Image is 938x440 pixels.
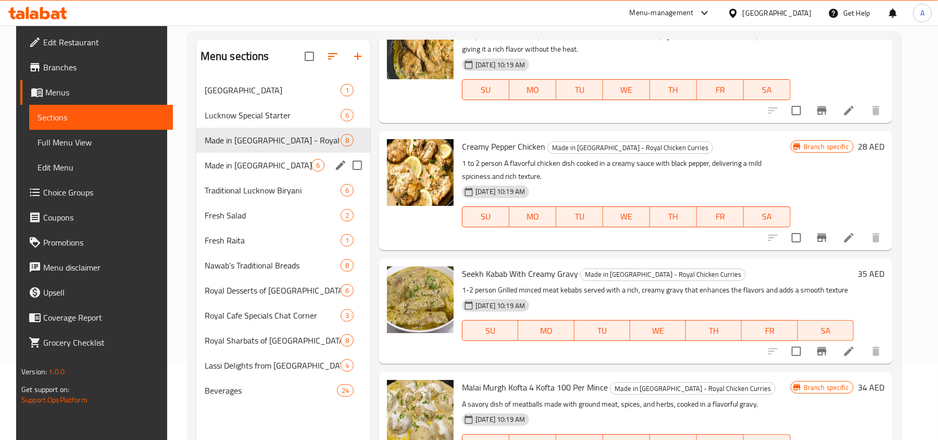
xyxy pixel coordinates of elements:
[43,311,165,324] span: Coverage Report
[320,44,345,69] span: Sort sections
[345,44,370,69] button: Add section
[205,359,341,372] div: Lassi Delights from Awadh
[341,236,353,246] span: 1
[341,136,353,145] span: 8
[799,383,853,393] span: Branch specific
[37,136,165,149] span: Full Menu View
[471,414,529,424] span: [DATE] 10:19 AM
[205,109,341,121] span: Lucknow Special Starter
[743,7,811,19] div: [GEOGRAPHIC_DATA]
[387,139,454,206] img: Creamy Pepper Chicken
[205,284,341,297] span: Royal Desserts of [GEOGRAPHIC_DATA]
[341,186,353,195] span: 6
[205,334,341,347] span: Royal Sharbats of [GEOGRAPHIC_DATA]
[43,236,165,249] span: Promotions
[785,227,807,249] span: Select to update
[341,259,354,272] div: items
[560,82,599,97] span: TU
[341,209,354,222] div: items
[20,230,173,255] a: Promotions
[809,98,834,123] button: Branch-specific-item
[630,320,686,341] button: WE
[462,284,854,297] p: 1-2 person Grilled minced meat kebabs served with a rich, creamy gravy that enhances the flavors ...
[196,228,370,253] div: Fresh Raita1
[462,320,518,341] button: SU
[20,55,173,80] a: Branches
[509,206,556,227] button: MO
[341,359,354,372] div: items
[462,380,608,395] span: Malai Murgh Kofta 4 Kofta 100 Per Mince
[341,111,353,120] span: 6
[205,384,337,397] span: Beverages
[799,142,853,152] span: Branch specific
[630,7,694,19] div: Menu-management
[471,60,529,70] span: [DATE] 10:19 AM
[387,13,454,79] img: White Murgh Korma
[798,320,854,341] button: SA
[858,380,884,395] h6: 34 AED
[205,309,341,322] span: Royal Cafe Specials Chat Corner
[196,128,370,153] div: Made in [GEOGRAPHIC_DATA] - Royal Chicken Curries8
[20,280,173,305] a: Upsell
[467,82,505,97] span: SU
[196,303,370,328] div: Royal Cafe Specials Chat Corner3
[467,209,505,224] span: SU
[548,142,712,154] span: Made in [GEOGRAPHIC_DATA] - Royal Chicken Curries
[341,334,354,347] div: items
[864,339,889,364] button: delete
[610,382,776,395] div: Made in Lucknow - Royal Chicken Curries
[843,345,855,358] a: Edit menu item
[522,323,570,338] span: MO
[785,340,807,362] span: Select to update
[864,98,889,123] button: delete
[196,203,370,228] div: Fresh Salad2
[341,336,353,346] span: 8
[205,184,341,197] span: Traditional Lucknow Biryani
[311,159,324,172] div: items
[48,365,65,378] span: 1.0.0
[462,206,509,227] button: SU
[43,261,165,274] span: Menu disclaimer
[864,225,889,250] button: delete
[205,84,341,96] span: [GEOGRAPHIC_DATA]
[29,155,173,180] a: Edit Menu
[196,153,370,178] div: Made in [GEOGRAPHIC_DATA] - Royal Mutton Feast ( Fresh Mutton)6edit
[341,211,353,221] span: 2
[196,78,370,103] div: [GEOGRAPHIC_DATA]1
[205,159,311,172] div: Made in Lucknow - Royal Mutton Feast ( Fresh Mutton)
[574,320,630,341] button: TU
[607,82,646,97] span: WE
[205,159,311,172] span: Made in [GEOGRAPHIC_DATA] - Royal Mutton Feast ( Fresh Mutton)
[205,284,341,297] div: Royal Desserts of Lucknow
[471,187,529,197] span: [DATE] 10:19 AM
[196,103,370,128] div: Lucknow Special Starter6
[556,79,603,100] button: TU
[196,328,370,353] div: Royal Sharbats of [GEOGRAPHIC_DATA]8
[514,209,552,224] span: MO
[802,323,849,338] span: SA
[29,130,173,155] a: Full Menu View
[333,157,348,173] button: edit
[205,234,341,247] span: Fresh Raita
[785,100,807,121] span: Select to update
[748,209,786,224] span: SA
[547,141,713,154] div: Made in Lucknow - Royal Chicken Curries
[205,134,341,146] div: Made in Lucknow - Royal Chicken Curries
[387,266,454,333] img: Seekh Kabab With Creamy Gravy
[462,398,791,411] p: A savory dish of meatballs made with ground meat, spices, and herbs, cooked in a flavorful gravy.
[603,79,650,100] button: WE
[471,301,529,311] span: [DATE] 10:19 AM
[690,323,737,338] span: TH
[196,178,370,203] div: Traditional Lucknow Biryani6
[20,180,173,205] a: Choice Groups
[337,384,354,397] div: items
[205,209,341,222] span: Fresh Salad
[654,209,693,224] span: TH
[341,134,354,146] div: items
[205,334,341,347] div: Royal Sharbats of Lucknow
[560,209,599,224] span: TU
[467,323,514,338] span: SU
